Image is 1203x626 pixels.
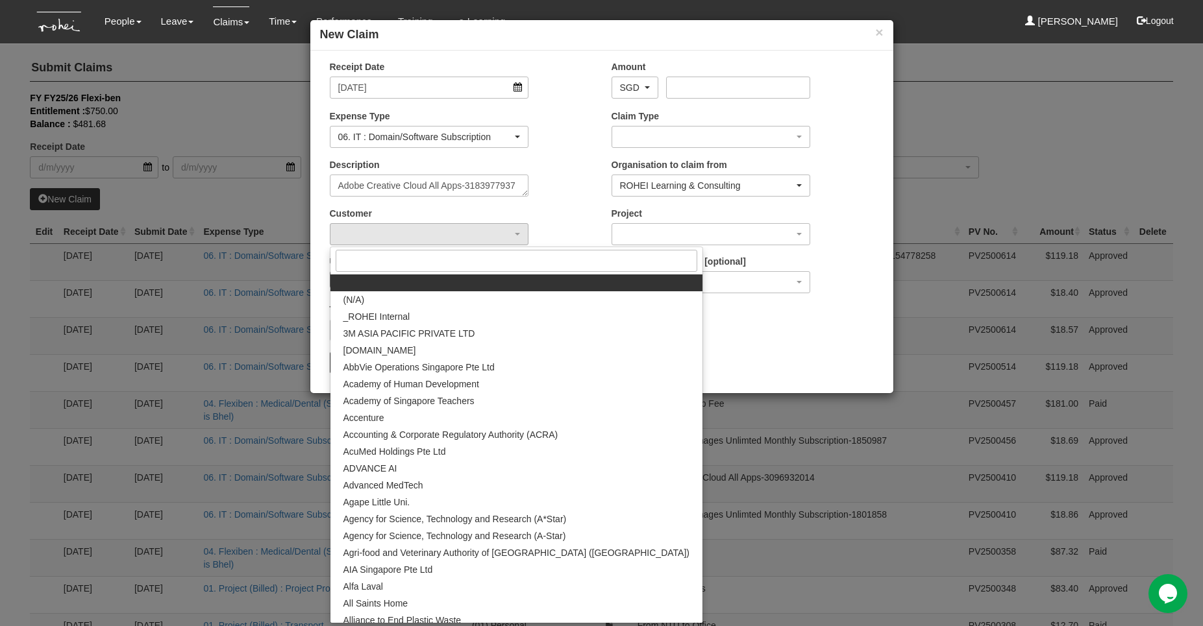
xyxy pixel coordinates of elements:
[343,462,397,475] span: ADVANCE AI
[320,28,379,41] b: New Claim
[612,158,727,171] label: Organisation to claim from
[336,250,697,272] input: Search
[343,378,479,391] span: Academy of Human Development
[343,445,446,458] span: AcuMed Holdings Pte Ltd
[330,60,385,73] label: Receipt Date
[343,479,423,492] span: Advanced MedTech
[343,563,433,576] span: AIA Singapore Pte Ltd
[1148,574,1190,613] iframe: chat widget
[330,158,380,171] label: Description
[343,310,410,323] span: _ROHEI Internal
[612,175,811,197] button: ROHEI Learning & Consulting
[343,428,558,441] span: Accounting & Corporate Regulatory Authority (ACRA)
[343,597,408,610] span: All Saints Home
[612,60,646,73] label: Amount
[330,110,390,123] label: Expense Type
[612,77,658,99] button: SGD
[612,110,660,123] label: Claim Type
[330,207,372,220] label: Customer
[875,25,883,39] button: ×
[338,130,513,143] div: 06. IT : Domain/Software Subscription
[620,81,642,94] div: SGD
[343,496,410,509] span: Agape Little Uni.
[330,126,529,148] button: 06. IT : Domain/Software Subscription
[343,394,475,407] span: Academy of Singapore Teachers
[343,293,365,306] span: (N/A)
[343,411,384,424] span: Accenture
[343,512,567,525] span: Agency for Science, Technology and Research (A*Star)
[343,580,383,593] span: Alfa Laval
[343,546,689,559] span: Agri-food and Veterinary Authority of [GEOGRAPHIC_DATA] ([GEOGRAPHIC_DATA])
[343,529,566,542] span: Agency for Science, Technology and Research (A-Star)
[343,327,475,340] span: 3M ASIA PACIFIC PRIVATE LTD
[330,77,529,99] input: d/m/yyyy
[612,207,642,220] label: Project
[343,344,416,357] span: [DOMAIN_NAME]
[343,361,495,374] span: AbbVie Operations Singapore Pte Ltd
[620,179,795,192] div: ROHEI Learning & Consulting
